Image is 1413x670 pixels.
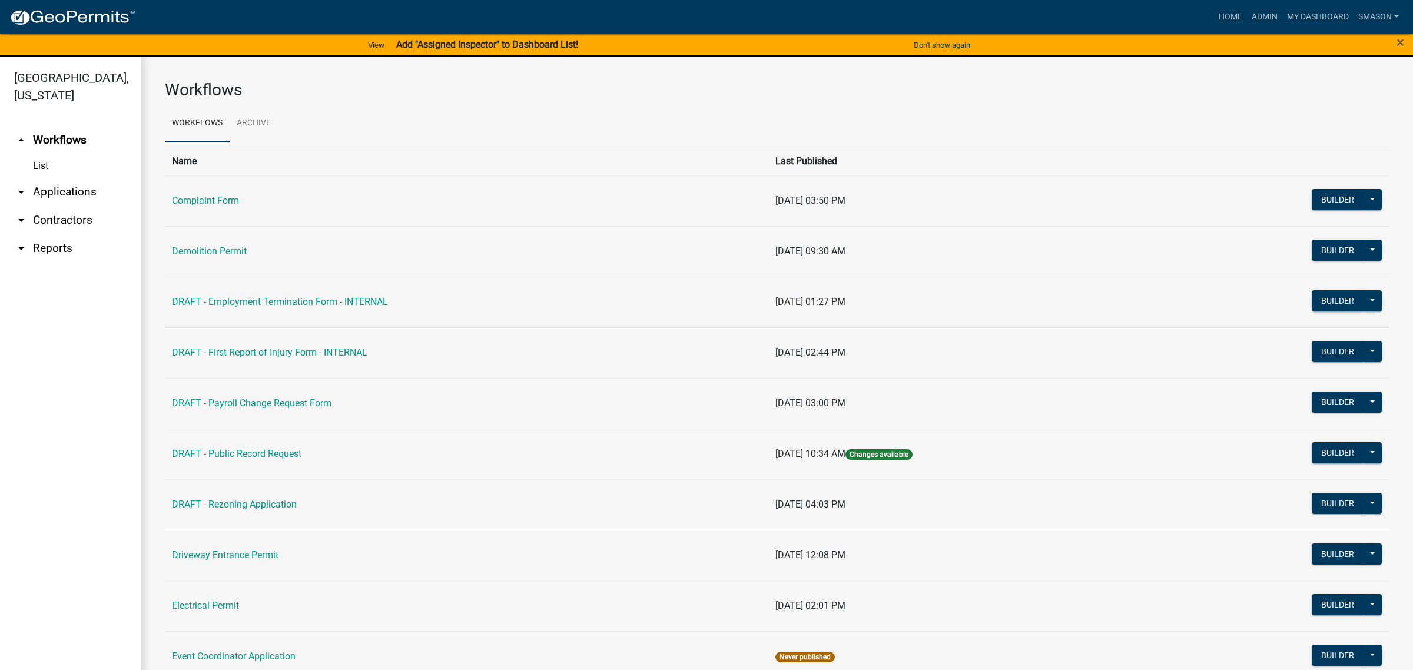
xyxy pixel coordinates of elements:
[775,549,845,560] span: [DATE] 12:08 PM
[775,499,845,510] span: [DATE] 04:03 PM
[165,80,1389,100] h3: Workflows
[1312,543,1364,565] button: Builder
[768,147,1166,175] th: Last Published
[1312,189,1364,210] button: Builder
[775,652,835,662] span: Never published
[1397,35,1404,49] button: Close
[775,600,845,611] span: [DATE] 02:01 PM
[14,185,28,199] i: arrow_drop_down
[14,213,28,227] i: arrow_drop_down
[775,246,845,257] span: [DATE] 09:30 AM
[363,35,389,55] a: View
[1312,442,1364,463] button: Builder
[775,397,845,409] span: [DATE] 03:00 PM
[1354,6,1404,28] a: Smason
[172,600,239,611] a: Electrical Permit
[172,448,301,459] a: DRAFT - Public Record Request
[165,105,230,142] a: Workflows
[172,499,297,510] a: DRAFT - Rezoning Application
[14,241,28,256] i: arrow_drop_down
[775,448,845,459] span: [DATE] 10:34 AM
[1214,6,1247,28] a: Home
[909,35,975,55] button: Don't show again
[230,105,278,142] a: Archive
[845,449,913,460] span: Changes available
[1312,392,1364,413] button: Builder
[1312,645,1364,666] button: Builder
[1312,341,1364,362] button: Builder
[775,195,845,206] span: [DATE] 03:50 PM
[1312,240,1364,261] button: Builder
[172,347,367,358] a: DRAFT - First Report of Injury Form - INTERNAL
[775,347,845,358] span: [DATE] 02:44 PM
[1282,6,1354,28] a: My Dashboard
[172,296,388,307] a: DRAFT - Employment Termination Form - INTERNAL
[172,246,247,257] a: Demolition Permit
[775,296,845,307] span: [DATE] 01:27 PM
[165,147,768,175] th: Name
[172,651,296,662] a: Event Coordinator Application
[172,195,239,206] a: Complaint Form
[1312,594,1364,615] button: Builder
[1312,493,1364,514] button: Builder
[1312,290,1364,311] button: Builder
[172,397,331,409] a: DRAFT - Payroll Change Request Form
[1397,34,1404,51] span: ×
[396,39,578,50] strong: Add "Assigned Inspector" to Dashboard List!
[1247,6,1282,28] a: Admin
[14,133,28,147] i: arrow_drop_up
[172,549,278,560] a: Driveway Entrance Permit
